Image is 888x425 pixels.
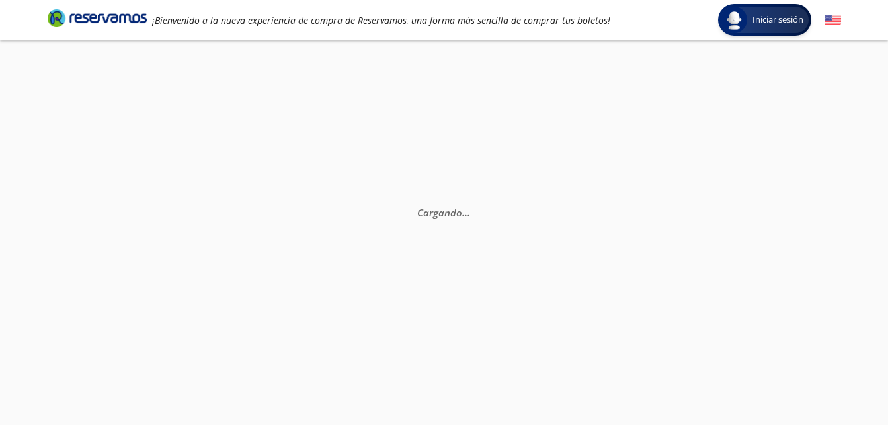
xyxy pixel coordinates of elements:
[825,12,841,28] button: English
[417,206,470,219] em: Cargando
[467,206,470,219] span: .
[48,8,147,32] a: Brand Logo
[48,8,147,28] i: Brand Logo
[747,13,809,26] span: Iniciar sesión
[465,206,467,219] span: .
[462,206,465,219] span: .
[152,14,610,26] em: ¡Bienvenido a la nueva experiencia de compra de Reservamos, una forma más sencilla de comprar tus...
